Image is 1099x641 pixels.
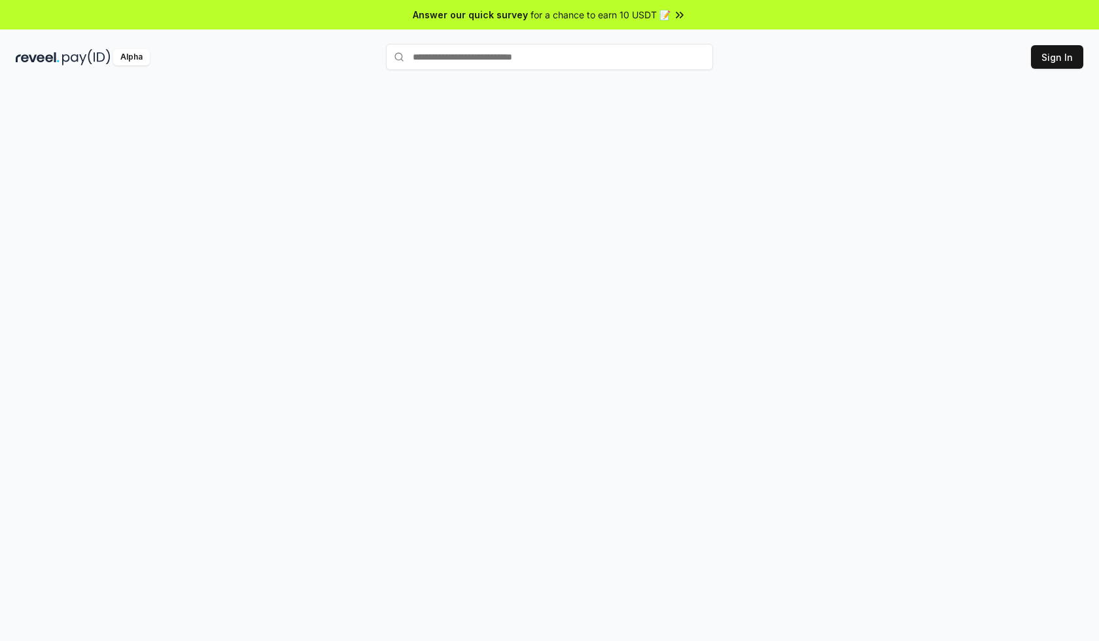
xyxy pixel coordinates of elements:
[413,8,528,22] span: Answer our quick survey
[1031,45,1083,69] button: Sign In
[531,8,671,22] span: for a chance to earn 10 USDT 📝
[62,49,111,65] img: pay_id
[113,49,150,65] div: Alpha
[16,49,60,65] img: reveel_dark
